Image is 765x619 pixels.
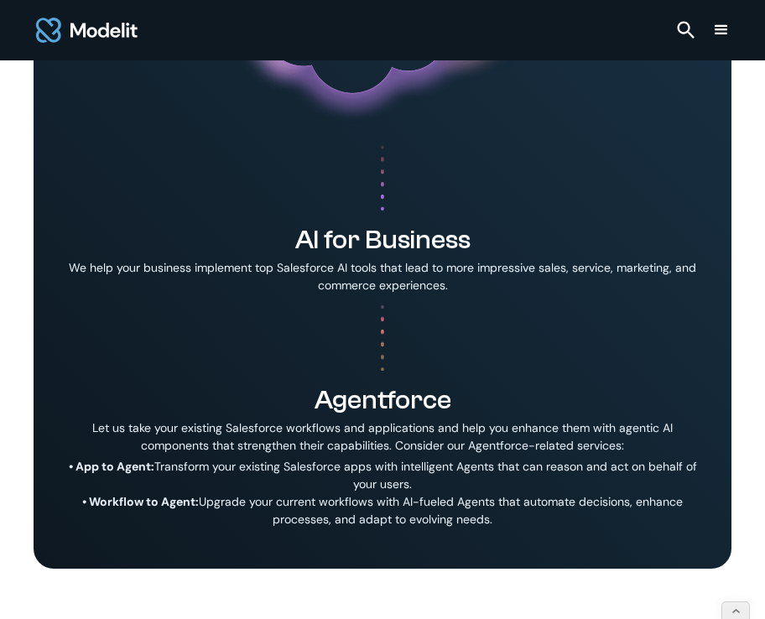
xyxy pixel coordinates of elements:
[34,10,140,50] a: home
[295,224,471,256] h3: AI for Business
[82,494,199,509] strong: • Workflow to Agent:
[34,10,140,50] img: modelit logo
[315,384,451,416] h3: Agentforce
[67,458,698,528] p: Transform your existing Salesforce apps with intelligent Agents that can reason and act on behalf...
[67,419,698,455] p: Let us take your existing Salesforce workflows and applications and help you enhance them with ag...
[69,459,154,474] strong: • App to Agent:
[711,20,731,40] div: menu
[67,259,698,294] p: We help your business implement top Salesforce AI tools that lead to more impressive sales, servi...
